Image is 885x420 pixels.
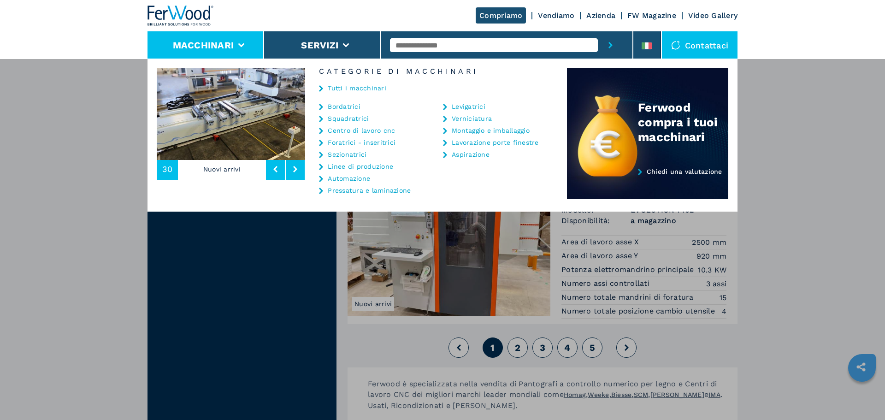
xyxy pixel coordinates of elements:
[567,168,728,200] a: Chiedi una valutazione
[178,159,266,180] p: Nuovi arrivi
[328,127,395,134] a: Centro di lavoro cnc
[328,187,411,194] a: Pressatura e laminazione
[452,151,490,158] a: Aspirazione
[328,163,393,170] a: Linee di produzione
[452,103,485,110] a: Levigatrici
[688,11,737,20] a: Video Gallery
[328,115,369,122] a: Squadratrici
[452,139,539,146] a: Lavorazione porte finestre
[328,139,395,146] a: Foratrici - inseritrici
[147,6,214,26] img: Ferwood
[328,151,366,158] a: Sezionatrici
[452,115,492,122] a: Verniciatura
[638,100,728,144] div: Ferwood compra i tuoi macchinari
[662,31,738,59] div: Contattaci
[305,68,567,75] h6: Categorie di Macchinari
[328,85,386,91] a: Tutti i macchinari
[452,127,530,134] a: Montaggio e imballaggio
[328,175,370,182] a: Automazione
[586,11,615,20] a: Azienda
[305,68,454,160] img: image
[627,11,676,20] a: FW Magazine
[301,40,338,51] button: Servizi
[476,7,526,24] a: Compriamo
[173,40,234,51] button: Macchinari
[157,68,305,160] img: image
[328,103,360,110] a: Bordatrici
[162,165,173,173] span: 30
[598,31,623,59] button: submit-button
[671,41,680,50] img: Contattaci
[538,11,574,20] a: Vendiamo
